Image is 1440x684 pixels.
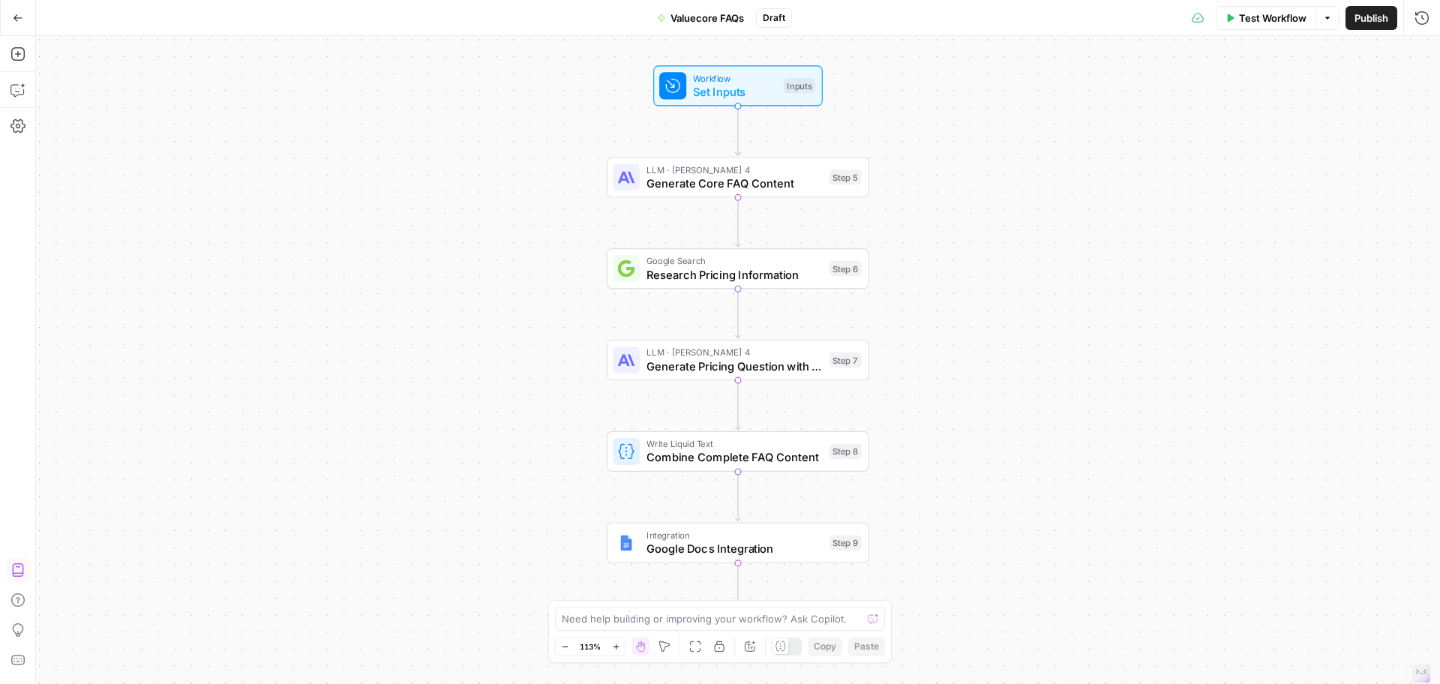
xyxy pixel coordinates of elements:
[1216,6,1316,30] button: Test Workflow
[1345,6,1397,30] button: Publish
[829,352,862,367] div: Step 7
[1239,10,1306,25] span: Test Workflow
[693,71,777,85] span: Workflow
[693,83,777,100] span: Set Inputs
[854,640,879,653] span: Paste
[607,523,869,563] div: IntegrationGoogle Docs IntegrationStep 9
[618,534,635,551] img: Instagram%20post%20-%201%201.png
[736,563,741,612] g: Edge from step_9 to end
[736,380,741,429] g: Edge from step_7 to step_8
[607,248,869,289] div: Google SearchResearch Pricing InformationStep 6
[646,175,823,192] span: Generate Core FAQ Content
[607,65,869,106] div: WorkflowSet InputsInputs
[670,10,744,25] span: Valuecore FAQs
[829,444,862,459] div: Step 8
[646,254,823,268] span: Google Search
[736,289,741,337] g: Edge from step_6 to step_7
[736,197,741,246] g: Edge from step_5 to step_6
[808,637,842,656] button: Copy
[646,266,823,283] span: Research Pricing Information
[829,169,862,184] div: Step 5
[736,472,741,520] g: Edge from step_8 to step_9
[646,540,823,557] span: Google Docs Integration
[648,6,753,30] button: Valuecore FAQs
[1354,10,1388,25] span: Publish
[784,78,815,93] div: Inputs
[736,106,741,154] g: Edge from start to step_5
[829,261,862,276] div: Step 6
[646,163,823,176] span: LLM · [PERSON_NAME] 4
[607,157,869,197] div: LLM · [PERSON_NAME] 4Generate Core FAQ ContentStep 5
[646,346,823,359] span: LLM · [PERSON_NAME] 4
[580,640,601,652] span: 113%
[829,535,862,550] div: Step 9
[646,448,823,466] span: Combine Complete FAQ Content
[814,640,836,653] span: Copy
[607,431,869,472] div: Write Liquid TextCombine Complete FAQ ContentStep 8
[848,637,885,656] button: Paste
[646,437,823,451] span: Write Liquid Text
[646,529,823,542] span: Integration
[763,11,785,25] span: Draft
[646,358,823,375] span: Generate Pricing Question with Citations
[607,340,869,380] div: LLM · [PERSON_NAME] 4Generate Pricing Question with CitationsStep 7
